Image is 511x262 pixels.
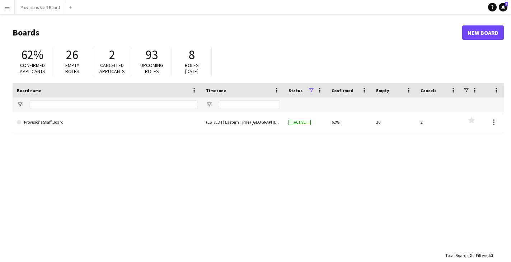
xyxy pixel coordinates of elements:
[30,100,197,109] input: Board name Filter Input
[185,62,199,75] span: Roles [DATE]
[327,112,372,132] div: 62%
[20,62,45,75] span: Confirmed applicants
[491,253,493,258] span: 1
[332,88,353,93] span: Confirmed
[15,0,66,14] button: Provisions Staff Board
[476,253,490,258] span: Filtered
[206,101,212,108] button: Open Filter Menu
[17,101,23,108] button: Open Filter Menu
[469,253,472,258] span: 2
[289,88,303,93] span: Status
[416,112,461,132] div: 2
[17,112,197,132] a: Provisions Staff Board
[189,47,195,63] span: 8
[289,120,311,125] span: Active
[445,253,468,258] span: Total Boards
[206,88,226,93] span: Timezone
[421,88,436,93] span: Cancels
[505,2,508,6] span: 3
[499,3,507,11] a: 3
[219,100,280,109] input: Timezone Filter Input
[146,47,158,63] span: 93
[65,62,79,75] span: Empty roles
[372,112,416,132] div: 26
[462,25,504,40] a: New Board
[21,47,43,63] span: 62%
[109,47,115,63] span: 2
[17,88,41,93] span: Board name
[376,88,389,93] span: Empty
[140,62,163,75] span: Upcoming roles
[202,112,284,132] div: (EST/EDT) Eastern Time ([GEOGRAPHIC_DATA] & [GEOGRAPHIC_DATA])
[99,62,125,75] span: Cancelled applicants
[66,47,78,63] span: 26
[13,27,462,38] h1: Boards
